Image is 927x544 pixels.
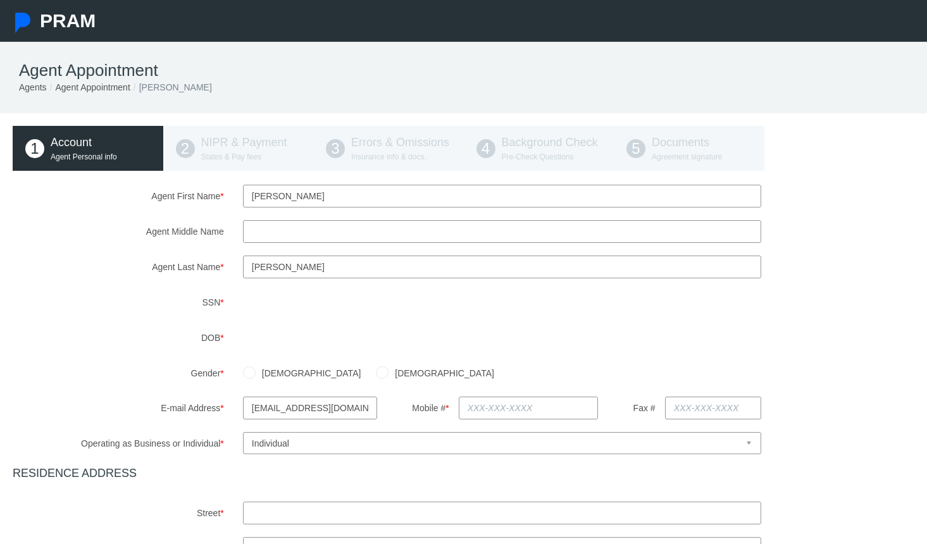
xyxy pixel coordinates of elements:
[3,326,233,349] label: DOB
[3,432,233,454] label: Operating as Business or Individual
[80,397,233,419] label: E-mail Address
[3,185,233,207] label: Agent First Name
[617,397,656,419] label: Fax #
[47,80,130,94] li: Agent Appointment
[19,61,908,80] h1: Agent Appointment
[389,366,494,380] label: [DEMOGRAPHIC_DATA]
[25,139,44,158] span: 1
[3,256,233,278] label: Agent Last Name
[19,80,47,94] li: Agents
[3,291,233,314] label: SSN
[459,397,598,419] input: XXX-XXX-XXXX
[665,397,761,419] input: XXX-XXX-XXXX
[3,362,233,384] label: Gender
[3,502,233,524] label: Street
[13,13,33,33] img: Pram Partner
[51,151,151,163] p: Agent Personal info
[396,397,449,419] label: Mobile #
[51,136,92,149] span: Account
[256,366,361,380] label: [DEMOGRAPHIC_DATA]
[130,80,212,94] li: [PERSON_NAME]
[13,467,914,481] h4: RESIDENCE ADDRESS
[40,10,96,31] span: PRAM
[3,220,233,243] label: Agent Middle Name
